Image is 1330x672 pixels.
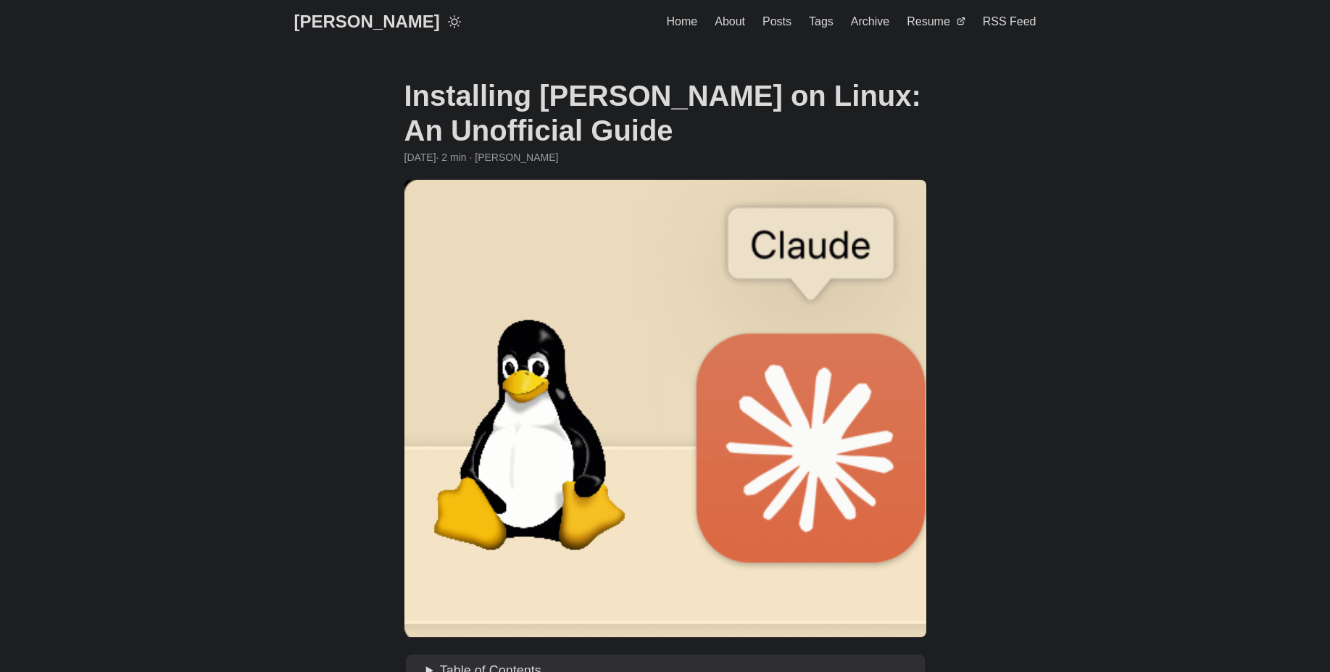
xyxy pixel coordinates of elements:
span: 2025-01-09 21:00:00 +0000 UTC [404,149,436,165]
span: Resume [907,15,950,28]
span: Posts [762,15,791,28]
div: · 2 min · [PERSON_NAME] [404,149,926,165]
span: Archive [851,15,889,28]
h1: Installing [PERSON_NAME] on Linux: An Unofficial Guide [404,78,926,148]
span: Home [667,15,698,28]
span: Tags [809,15,834,28]
span: About [715,15,745,28]
span: RSS Feed [983,15,1036,28]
